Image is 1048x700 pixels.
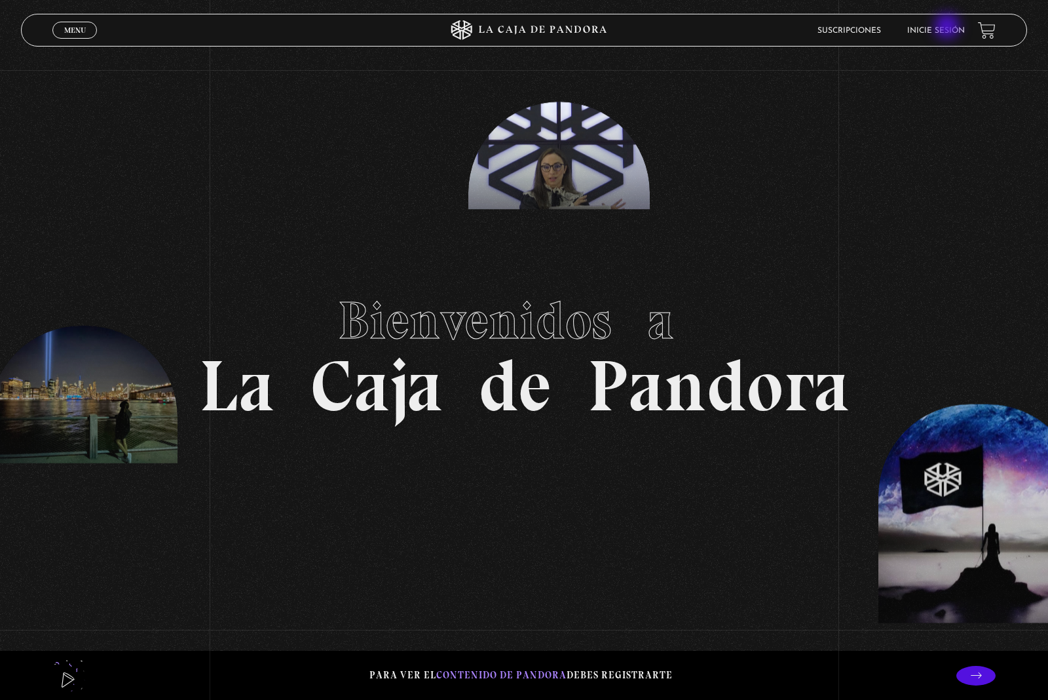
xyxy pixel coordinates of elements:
[199,278,850,422] h1: La Caja de Pandora
[907,27,965,35] a: Inicie sesión
[338,289,710,352] span: Bienvenidos a
[369,667,673,684] p: Para ver el debes registrarte
[978,22,996,39] a: View your shopping cart
[64,26,86,34] span: Menu
[60,37,90,47] span: Cerrar
[436,669,567,681] span: contenido de Pandora
[817,27,881,35] a: Suscripciones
